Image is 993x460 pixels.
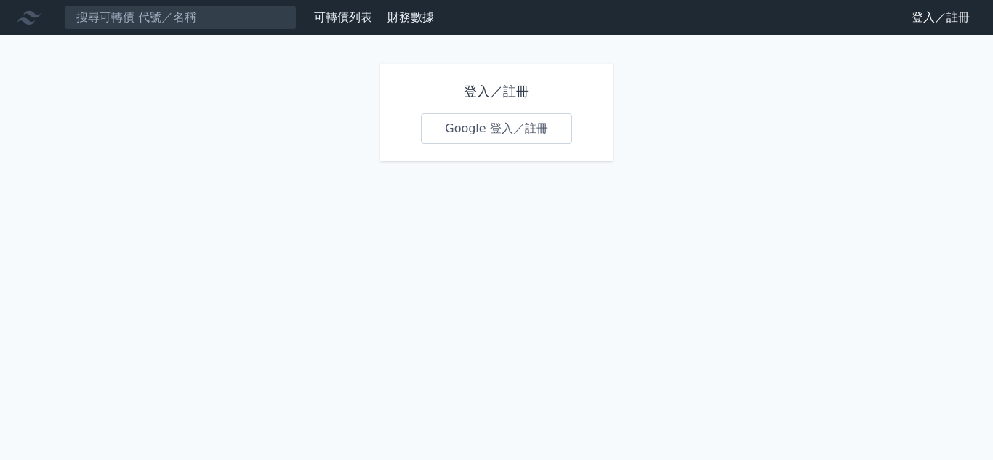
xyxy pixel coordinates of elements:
[64,5,297,30] input: 搜尋可轉債 代號／名稱
[421,81,572,102] h1: 登入／註冊
[314,10,372,24] a: 可轉債列表
[421,113,572,144] a: Google 登入／註冊
[387,10,434,24] a: 財務數據
[900,6,981,29] a: 登入／註冊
